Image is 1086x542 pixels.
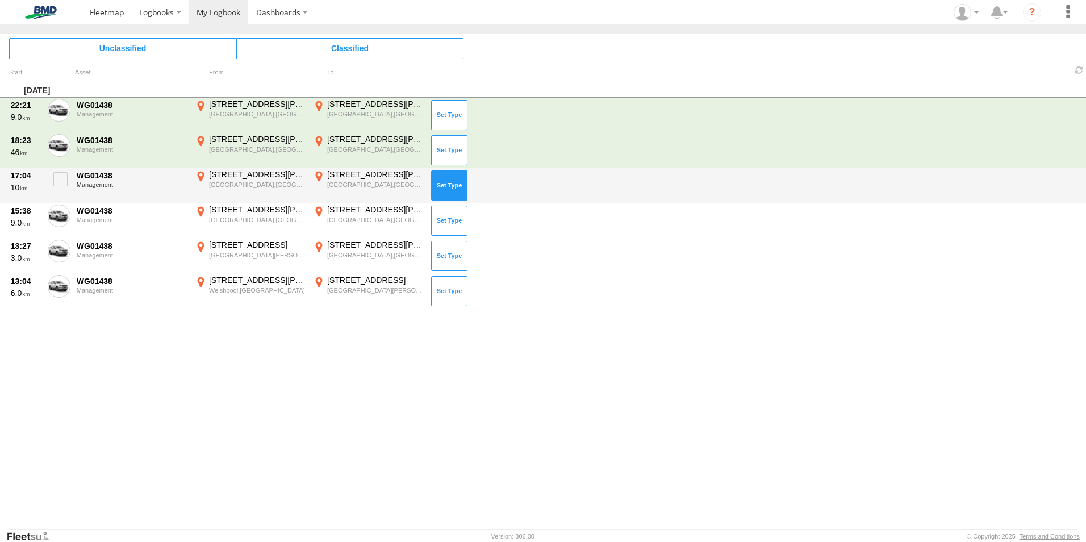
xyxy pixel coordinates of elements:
[11,241,41,251] div: 13:27
[431,100,467,130] button: Click to Set
[6,531,59,542] a: Visit our Website
[193,99,307,132] label: Click to View Event Location
[327,181,423,189] div: [GEOGRAPHIC_DATA],[GEOGRAPHIC_DATA]
[431,170,467,200] button: Click to Set
[311,99,425,132] label: Click to View Event Location
[311,205,425,237] label: Click to View Event Location
[327,134,423,144] div: [STREET_ADDRESS][PERSON_NAME]
[209,286,305,294] div: Welshpool,[GEOGRAPHIC_DATA]
[11,218,41,228] div: 9.0
[77,252,187,259] div: Management
[193,70,307,76] div: From
[75,70,189,76] div: Asset
[311,134,425,167] label: Click to View Event Location
[311,240,425,273] label: Click to View Event Location
[209,169,305,180] div: [STREET_ADDRESS][PERSON_NAME]
[209,181,305,189] div: [GEOGRAPHIC_DATA],[GEOGRAPHIC_DATA]
[209,134,305,144] div: [STREET_ADDRESS][PERSON_NAME]
[327,275,423,285] div: [STREET_ADDRESS]
[77,276,187,286] div: WG01438
[491,533,534,540] div: Version: 306.00
[311,169,425,202] label: Click to View Event Location
[77,111,187,118] div: Management
[1023,3,1041,22] i: ?
[1072,65,1086,76] span: Refresh
[77,170,187,181] div: WG01438
[209,216,305,224] div: [GEOGRAPHIC_DATA],[GEOGRAPHIC_DATA]
[193,169,307,202] label: Click to View Event Location
[327,216,423,224] div: [GEOGRAPHIC_DATA],[GEOGRAPHIC_DATA]
[950,4,983,21] div: Tony Tanna
[77,146,187,153] div: Management
[209,251,305,259] div: [GEOGRAPHIC_DATA][PERSON_NAME],[GEOGRAPHIC_DATA]
[77,100,187,110] div: WG01438
[209,205,305,215] div: [STREET_ADDRESS][PERSON_NAME]
[11,182,41,193] div: 10
[11,253,41,263] div: 3.0
[11,276,41,286] div: 13:04
[11,170,41,181] div: 17:04
[77,206,187,216] div: WG01438
[209,275,305,285] div: [STREET_ADDRESS][PERSON_NAME]
[327,251,423,259] div: [GEOGRAPHIC_DATA],[GEOGRAPHIC_DATA]
[431,135,467,165] button: Click to Set
[209,110,305,118] div: [GEOGRAPHIC_DATA],[GEOGRAPHIC_DATA]
[431,276,467,306] button: Click to Set
[11,288,41,298] div: 6.0
[11,147,41,157] div: 46
[327,145,423,153] div: [GEOGRAPHIC_DATA],[GEOGRAPHIC_DATA]
[11,6,70,19] img: bmd-logo.svg
[209,240,305,250] div: [STREET_ADDRESS]
[9,70,43,76] div: Click to Sort
[193,134,307,167] label: Click to View Event Location
[327,286,423,294] div: [GEOGRAPHIC_DATA][PERSON_NAME],[GEOGRAPHIC_DATA]
[11,112,41,122] div: 9.0
[311,275,425,308] label: Click to View Event Location
[209,145,305,153] div: [GEOGRAPHIC_DATA],[GEOGRAPHIC_DATA]
[77,181,187,188] div: Management
[209,99,305,109] div: [STREET_ADDRESS][PERSON_NAME]
[77,287,187,294] div: Management
[11,206,41,216] div: 15:38
[1020,533,1080,540] a: Terms and Conditions
[193,205,307,237] label: Click to View Event Location
[327,240,423,250] div: [STREET_ADDRESS][PERSON_NAME]
[77,216,187,223] div: Management
[9,38,236,59] span: Click to view Unclassified Trips
[77,135,187,145] div: WG01438
[327,169,423,180] div: [STREET_ADDRESS][PERSON_NAME]
[431,206,467,235] button: Click to Set
[431,241,467,270] button: Click to Set
[967,533,1080,540] div: © Copyright 2025 -
[77,241,187,251] div: WG01438
[236,38,463,59] span: Click to view Classified Trips
[11,135,41,145] div: 18:23
[193,240,307,273] label: Click to View Event Location
[311,70,425,76] div: To
[327,110,423,118] div: [GEOGRAPHIC_DATA],[GEOGRAPHIC_DATA]
[193,275,307,308] label: Click to View Event Location
[11,100,41,110] div: 22:21
[327,99,423,109] div: [STREET_ADDRESS][PERSON_NAME]
[327,205,423,215] div: [STREET_ADDRESS][PERSON_NAME]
